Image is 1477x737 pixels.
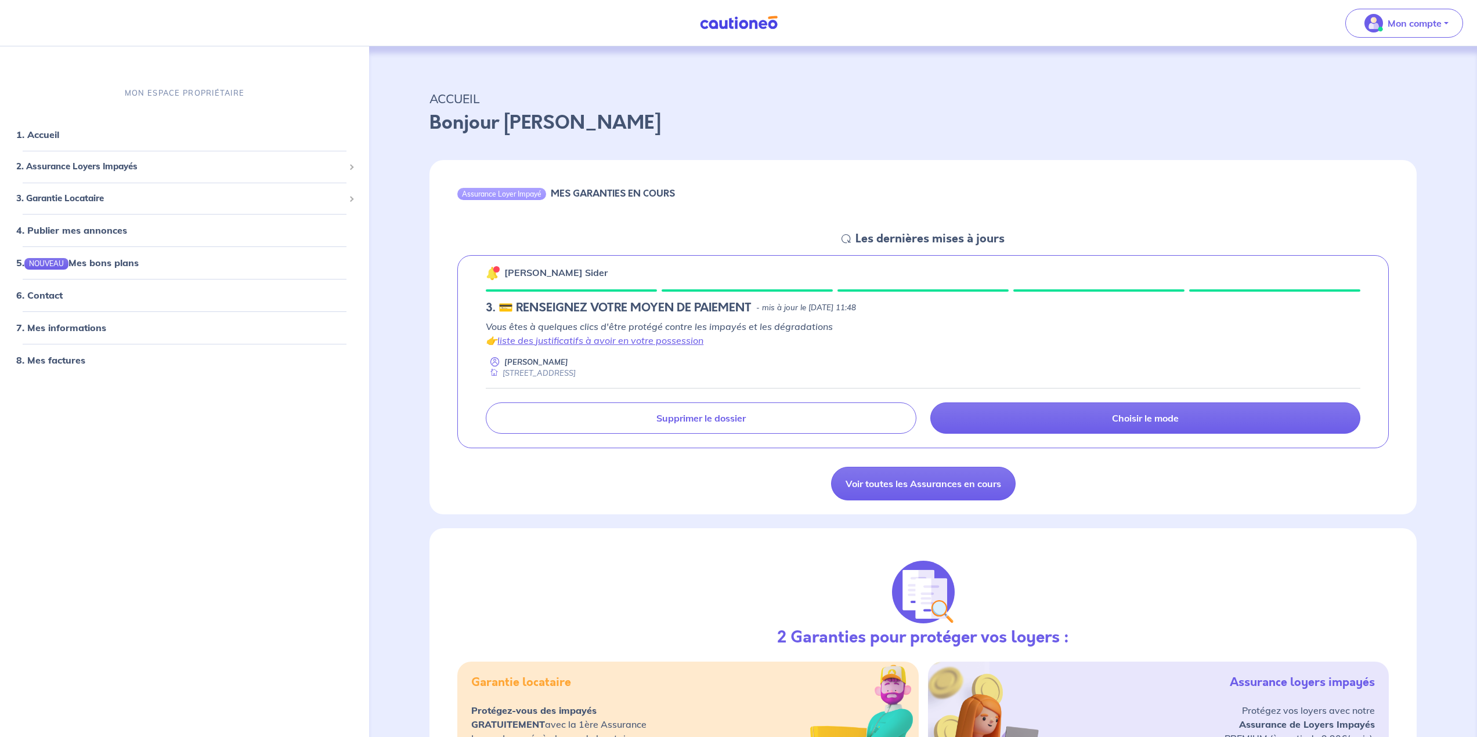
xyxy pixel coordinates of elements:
[486,402,916,434] a: Supprimer le dossier
[486,301,1360,315] div: state: CHOOSE-BILLING, Context: MORE-THAN-6-MONTHS,NO-CERTIFICATE,ALONE,LESSOR-DOCUMENTS
[1239,718,1375,730] strong: Assurance de Loyers Impayés
[5,123,364,146] div: 1. Accueil
[855,232,1005,246] h5: Les dernières mises à jours
[756,302,856,314] p: - mis à jour le [DATE] 11:48
[16,192,344,205] span: 3. Garantie Locataire
[471,676,571,689] h5: Garantie locataire
[16,224,127,236] a: 4. Publier mes annonces
[429,109,1417,137] p: Bonjour [PERSON_NAME]
[831,467,1016,500] a: Voir toutes les Assurances en cours
[16,322,106,333] a: 7. Mes informations
[16,160,344,173] span: 2. Assurance Loyers Impayés
[486,320,1360,347] p: Vous êtes à quelques clics d'être protégé contre les impayés et les dégradations 👉
[504,357,568,368] p: [PERSON_NAME]
[930,402,1360,434] a: Choisir le mode
[497,335,703,346] a: liste des justificatifs à avoir en votre possession
[5,187,364,210] div: 3. Garantie Locataire
[504,266,608,279] p: [PERSON_NAME] Sider
[1112,412,1179,424] p: Choisir le mode
[5,284,364,307] div: 6. Contact
[777,628,1069,648] h3: 2 Garanties pour protéger vos loyers :
[695,16,782,30] img: Cautioneo
[486,368,576,379] div: [STREET_ADDRESS]
[471,705,597,730] strong: Protégez-vous des impayés GRATUITEMENT
[656,412,746,424] p: Supprimer le dossier
[5,251,364,274] div: 5.NOUVEAUMes bons plans
[1364,14,1383,32] img: illu_account_valid_menu.svg
[457,188,546,199] div: Assurance Loyer Impayé
[5,316,364,339] div: 7. Mes informations
[551,188,675,199] h6: MES GARANTIES EN COURS
[1345,9,1463,38] button: illu_account_valid_menu.svgMon compte
[5,219,364,242] div: 4. Publier mes annonces
[16,257,139,268] a: 5.NOUVEAUMes bons plans
[5,348,364,372] div: 8. Mes factures
[892,561,955,623] img: justif-loupe
[16,129,59,140] a: 1. Accueil
[5,155,364,178] div: 2. Assurance Loyers Impayés
[16,289,63,301] a: 6. Contact
[486,301,752,315] h5: 3. 💳 RENSEIGNEZ VOTRE MOYEN DE PAIEMENT
[486,266,500,280] img: 🔔
[1230,676,1375,689] h5: Assurance loyers impayés
[1388,16,1442,30] p: Mon compte
[429,88,1417,109] p: ACCUEIL
[16,354,85,366] a: 8. Mes factures
[125,88,244,99] p: MON ESPACE PROPRIÉTAIRE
